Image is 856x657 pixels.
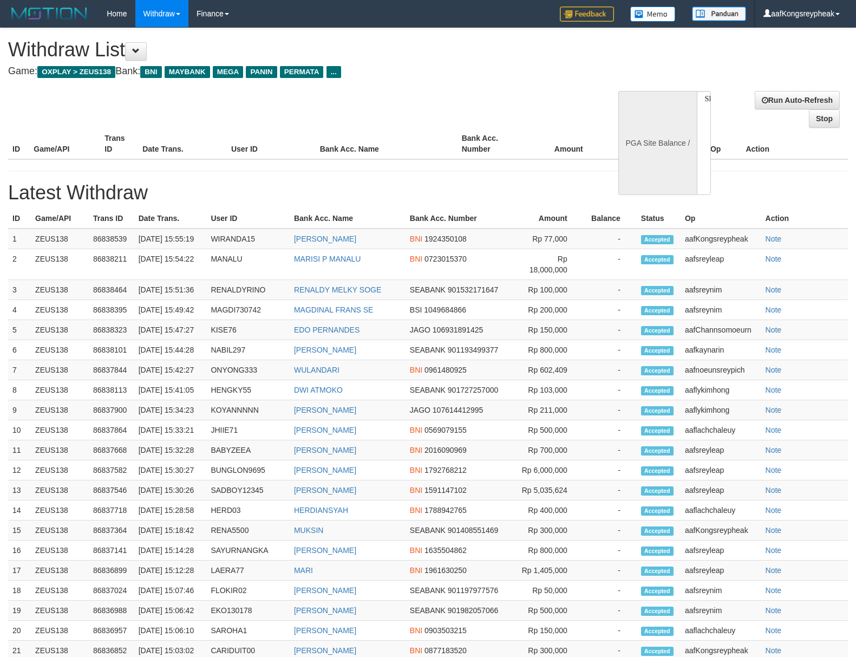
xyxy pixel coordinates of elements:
span: 0569079155 [424,426,467,434]
td: [DATE] 15:47:27 [134,320,207,340]
td: - [584,601,637,621]
a: Note [766,646,782,655]
td: 86838211 [89,249,134,280]
span: Accepted [641,567,674,576]
td: aaflachchaleuy [681,621,761,641]
td: ZEUS138 [31,601,89,621]
td: - [584,300,637,320]
td: 86837364 [89,521,134,541]
td: ZEUS138 [31,621,89,641]
td: aafsreynim [681,280,761,300]
td: Rp 6,000,000 [517,460,584,480]
td: 86837668 [89,440,134,460]
span: 1788942765 [424,506,467,515]
th: User ID [227,128,316,159]
span: BNI [410,486,422,495]
td: 86837024 [89,581,134,601]
a: Note [766,305,782,314]
td: - [584,249,637,280]
td: - [584,229,637,249]
h4: Game: Bank: [8,66,560,77]
span: 901727257000 [448,386,498,394]
a: Note [766,326,782,334]
span: BNI [410,235,422,243]
a: MAGDINAL FRANS SE [294,305,374,314]
span: PANIN [246,66,277,78]
td: RENA5500 [206,521,290,541]
a: [PERSON_NAME] [294,486,356,495]
td: KISE76 [206,320,290,340]
td: aafsreynim [681,601,761,621]
td: - [584,420,637,440]
td: ZEUS138 [31,420,89,440]
span: BNI [410,546,422,555]
a: Stop [809,109,840,128]
a: [PERSON_NAME] [294,626,356,635]
td: Rp 150,000 [517,621,584,641]
a: Note [766,255,782,263]
td: - [584,581,637,601]
td: NABIL297 [206,340,290,360]
span: Accepted [641,255,674,264]
td: RENALDYRINO [206,280,290,300]
span: 106931891425 [433,326,483,334]
td: 16 [8,541,31,561]
span: Accepted [641,506,674,516]
td: SAROHA1 [206,621,290,641]
span: 1924350108 [424,235,467,243]
td: Rp 5,035,624 [517,480,584,500]
td: ZEUS138 [31,360,89,380]
td: [DATE] 15:44:28 [134,340,207,360]
th: Balance [584,209,637,229]
td: 86838464 [89,280,134,300]
td: aaflykimhong [681,380,761,400]
a: MARI [294,566,313,575]
td: - [584,521,637,541]
td: ZEUS138 [31,340,89,360]
span: Accepted [641,526,674,536]
td: [DATE] 15:51:36 [134,280,207,300]
div: PGA Site Balance / [618,91,696,195]
td: ZEUS138 [31,300,89,320]
td: 12 [8,460,31,480]
td: aafsreynim [681,581,761,601]
span: Accepted [641,386,674,395]
td: [DATE] 15:12:28 [134,561,207,581]
td: aaflykimhong [681,400,761,420]
td: Rp 200,000 [517,300,584,320]
span: 1591147102 [424,486,467,495]
td: - [584,360,637,380]
th: Balance [599,128,664,159]
td: - [584,320,637,340]
a: [PERSON_NAME] [294,426,356,434]
a: Note [766,546,782,555]
td: 86838539 [89,229,134,249]
td: 86836899 [89,561,134,581]
td: 86838101 [89,340,134,360]
a: Note [766,346,782,354]
td: aafsreyleap [681,460,761,480]
span: SEABANK [410,586,446,595]
a: Note [766,366,782,374]
a: MUKSIN [294,526,323,535]
a: Note [766,506,782,515]
span: SEABANK [410,285,446,294]
th: Op [681,209,761,229]
span: 107614412995 [433,406,483,414]
img: Button%20Memo.svg [630,6,676,22]
span: MEGA [213,66,244,78]
td: ONYONG333 [206,360,290,380]
a: MARISI P MANALU [294,255,361,263]
a: Note [766,446,782,454]
span: Accepted [641,346,674,355]
span: 901532171647 [448,285,498,294]
span: 2016090969 [424,446,467,454]
span: SEABANK [410,346,446,354]
td: Rp 500,000 [517,420,584,440]
th: Action [741,128,848,159]
td: - [584,480,637,500]
span: 901197977576 [448,586,498,595]
td: SADBOY12345 [206,480,290,500]
span: BNI [410,255,422,263]
td: ZEUS138 [31,229,89,249]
